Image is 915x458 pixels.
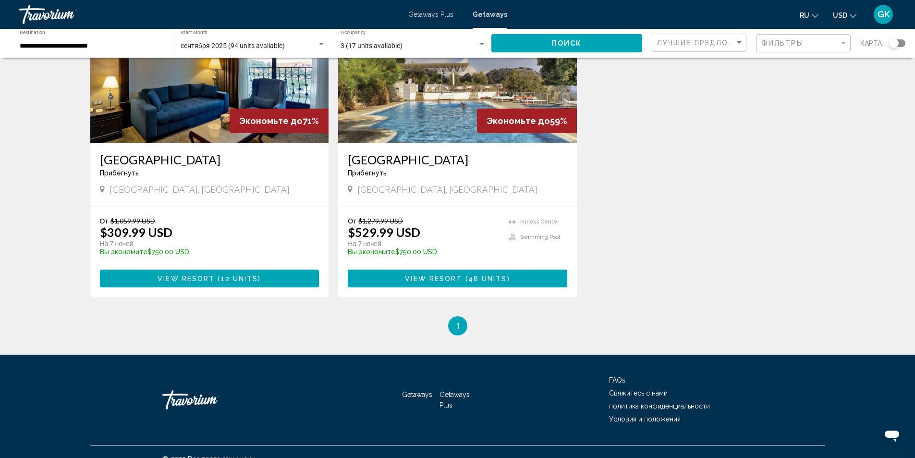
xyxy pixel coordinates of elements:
[609,402,710,410] a: политика конфиденциальности
[487,116,550,126] span: Экономьте до
[462,275,510,283] span: ( )
[100,270,319,287] button: View Resort(12 units)
[110,217,155,225] span: $1,059.99 USD
[405,275,462,283] span: View Resort
[657,39,744,47] mat-select: Sort by
[110,184,290,195] span: [GEOGRAPHIC_DATA], [GEOGRAPHIC_DATA]
[878,10,890,19] span: GK
[348,225,420,239] p: $529.99 USD
[348,152,567,167] a: [GEOGRAPHIC_DATA]
[609,415,681,423] a: Условия и положения
[860,37,882,50] span: карта
[439,391,470,409] a: Getaways Plus
[100,248,310,256] p: $750.00 USD
[358,217,403,225] span: $1,279.99 USD
[609,389,668,397] a: Свяжитесь с нами
[90,316,825,335] ul: Pagination
[477,109,577,133] div: 59%
[100,239,310,248] p: На 7 ночей
[520,234,560,240] span: Swimming Pool
[877,420,907,450] iframe: Кнопка запуска окна обмена сообщениями
[100,152,319,167] a: [GEOGRAPHIC_DATA]
[348,248,395,256] span: Вы экономите
[215,275,261,283] span: ( )
[230,109,329,133] div: 71%
[761,39,804,47] span: Фильтры
[348,270,567,287] button: View Resort(48 units)
[158,275,215,283] span: View Resort
[657,39,758,47] span: Лучшие предложения
[341,42,403,50] span: 3 (17 units available)
[408,11,453,18] a: Getaways Plus
[833,8,856,22] button: Change currency
[800,8,818,22] button: Change language
[609,376,625,384] a: FAQs
[19,5,399,24] a: Travorium
[162,385,258,414] a: Travorium
[100,169,139,177] span: Прибегнуть
[348,239,499,248] p: На 7 ночей
[552,40,582,48] span: Поиск
[348,169,387,177] span: Прибегнуть
[348,248,499,256] p: $750.00 USD
[455,321,460,331] span: 1
[181,42,285,50] span: сентября 2025 (94 units available)
[833,12,847,19] span: USD
[491,34,642,52] button: Поиск
[800,12,809,19] span: ru
[357,184,537,195] span: [GEOGRAPHIC_DATA], [GEOGRAPHIC_DATA]
[468,275,507,283] span: 48 units
[221,275,258,283] span: 12 units
[473,11,507,18] a: Getaways
[520,219,559,225] span: Fitness Center
[100,225,172,239] p: $309.99 USD
[348,217,356,225] span: От
[100,248,147,256] span: Вы экономите
[871,4,896,25] button: User Menu
[239,116,303,126] span: Экономьте до
[402,391,432,398] a: Getaways
[100,217,108,225] span: От
[756,34,851,53] button: Filter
